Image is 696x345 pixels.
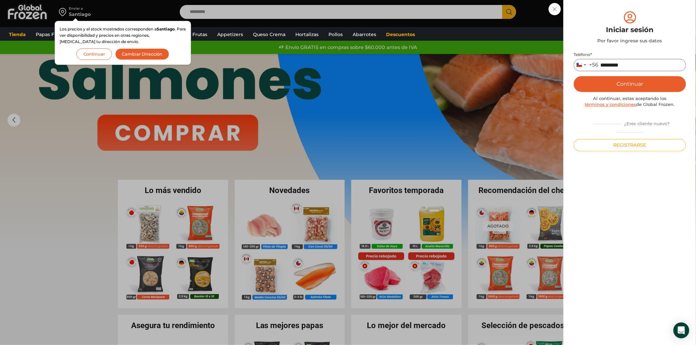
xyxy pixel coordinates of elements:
[349,28,379,41] a: Abarrotes
[589,62,599,69] div: +56
[574,52,686,57] label: Teléfono
[574,59,599,71] button: Selected country
[325,28,346,41] a: Pollos
[32,28,68,41] a: Papas Fritas
[585,102,636,107] a: términos y condiciones
[574,118,686,135] div: ¿Eres cliente nuevo?
[157,26,175,31] strong: Santiago
[574,139,686,151] button: Registrarse
[574,37,686,44] div: Por favor ingrese sus datos
[292,28,322,41] a: Hortalizas
[214,28,246,41] a: Appetizers
[6,28,29,41] a: Tienda
[673,322,689,338] div: Open Intercom Messenger
[60,26,186,45] p: Los precios y el stock mostrados corresponden a . Para ver disponibilidad y precios en otras regi...
[76,48,112,60] button: Continuar
[383,28,418,41] a: Descuentos
[574,76,686,92] button: Continuar
[115,48,170,60] button: Cambiar Dirección
[250,28,289,41] a: Queso Crema
[574,95,686,108] div: Al continuar, estas aceptando los de Global Frozen.
[622,10,638,25] img: tabler-icon-user-circle.svg
[574,25,686,35] div: Iniciar sesión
